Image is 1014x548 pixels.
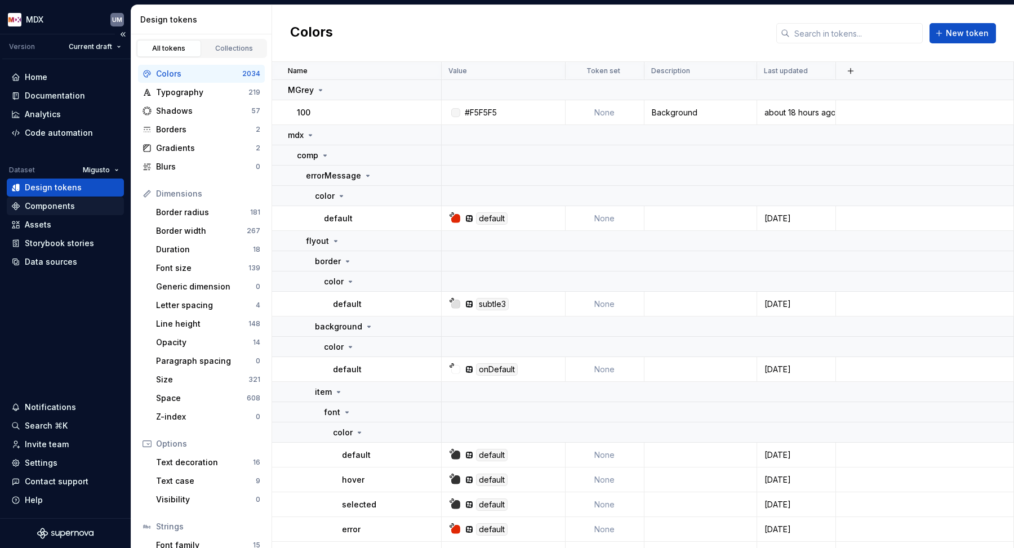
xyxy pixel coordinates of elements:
[7,124,124,142] a: Code automation
[651,66,690,75] p: Description
[566,100,644,125] td: None
[256,357,260,366] div: 0
[758,213,835,224] div: [DATE]
[333,298,362,310] p: default
[476,523,508,536] div: default
[7,68,124,86] a: Home
[156,142,256,154] div: Gradients
[248,88,260,97] div: 219
[256,125,260,134] div: 2
[476,363,518,376] div: onDefault
[25,457,57,469] div: Settings
[566,292,644,317] td: None
[152,315,265,333] a: Line height148
[156,438,260,449] div: Options
[342,524,361,535] p: error
[7,87,124,105] a: Documentation
[242,69,260,78] div: 2034
[758,499,835,510] div: [DATE]
[138,158,265,176] a: Blurs0
[9,166,35,175] div: Dataset
[764,66,808,75] p: Last updated
[152,278,265,296] a: Generic dimension0
[448,66,467,75] p: Value
[156,188,260,199] div: Dimensions
[324,407,340,418] p: font
[253,338,260,347] div: 14
[156,87,248,98] div: Typography
[256,412,260,421] div: 0
[251,106,260,115] div: 57
[140,14,267,25] div: Design tokens
[152,491,265,509] a: Visibility0
[152,296,265,314] a: Letter spacing4
[156,244,253,255] div: Duration
[247,394,260,403] div: 608
[156,521,260,532] div: Strings
[288,84,314,96] p: MGrey
[324,213,353,224] p: default
[152,453,265,471] a: Text decoration16
[465,107,497,118] div: #F5F5F5
[152,408,265,426] a: Z-index0
[152,240,265,259] a: Duration18
[248,375,260,384] div: 321
[206,44,263,53] div: Collections
[7,197,124,215] a: Components
[566,443,644,467] td: None
[78,162,124,178] button: Migusto
[25,439,69,450] div: Invite team
[7,417,124,435] button: Search ⌘K
[256,495,260,504] div: 0
[7,234,124,252] a: Storybook stories
[7,179,124,197] a: Design tokens
[152,389,265,407] a: Space608
[156,374,248,385] div: Size
[315,321,362,332] p: background
[156,161,256,172] div: Blurs
[25,127,93,139] div: Code automation
[476,498,508,511] div: default
[156,225,247,237] div: Border width
[37,528,94,539] svg: Supernova Logo
[138,139,265,157] a: Gradients2
[9,42,35,51] div: Version
[25,219,51,230] div: Assets
[324,276,344,287] p: color
[152,333,265,351] a: Opacity14
[152,472,265,490] a: Text case9
[566,517,644,542] td: None
[156,355,256,367] div: Paragraph spacing
[256,162,260,171] div: 0
[758,107,835,118] div: about 18 hours ago
[25,201,75,212] div: Components
[156,262,248,274] div: Font size
[138,102,265,120] a: Shadows57
[156,318,248,329] div: Line height
[758,449,835,461] div: [DATE]
[152,352,265,370] a: Paragraph spacing0
[156,300,256,311] div: Letter spacing
[26,14,43,25] div: MDX
[25,494,43,506] div: Help
[25,109,61,120] div: Analytics
[152,222,265,240] a: Border width267
[256,282,260,291] div: 0
[253,245,260,254] div: 18
[566,357,644,382] td: None
[248,319,260,328] div: 148
[25,256,77,268] div: Data sources
[25,90,85,101] div: Documentation
[156,105,251,117] div: Shadows
[297,150,318,161] p: comp
[566,467,644,492] td: None
[25,476,88,487] div: Contact support
[476,449,508,461] div: default
[476,212,508,225] div: default
[333,364,362,375] p: default
[7,253,124,271] a: Data sources
[25,238,94,249] div: Storybook stories
[138,121,265,139] a: Borders2
[156,124,256,135] div: Borders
